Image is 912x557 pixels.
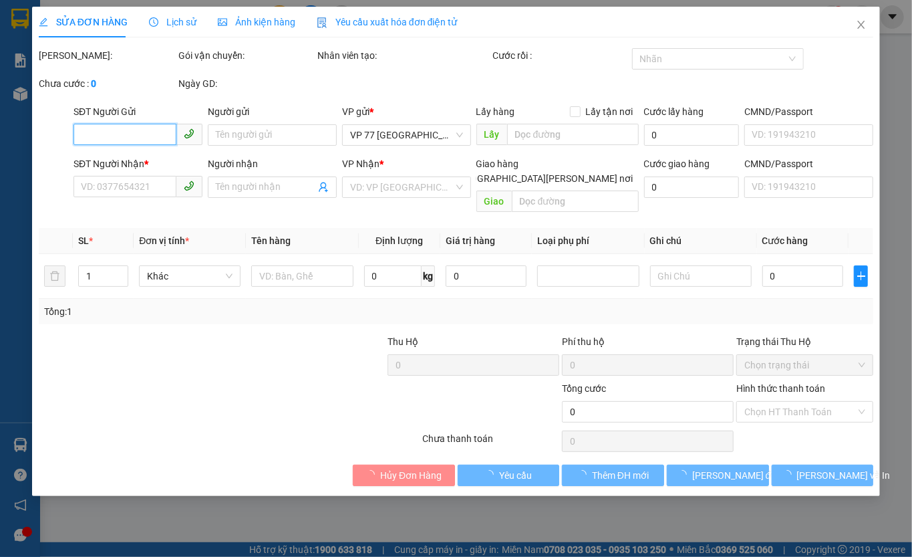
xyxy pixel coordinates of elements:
span: [PERSON_NAME] và In [797,468,891,483]
input: Cước giao hàng [644,177,740,198]
span: Giao hàng [476,158,519,169]
span: Thêm ĐH mới [592,468,649,483]
span: kg [422,265,435,287]
span: Tên hàng [251,235,291,246]
input: Ghi Chú [650,265,752,287]
input: Dọc đường [507,124,639,145]
label: Cước giao hàng [644,158,710,169]
span: loading [365,470,380,479]
div: CMND/Passport [744,104,873,119]
span: Tổng cước [562,383,606,394]
button: Thêm ĐH mới [562,465,664,486]
span: Ảnh kiện hàng [218,17,295,27]
label: Cước lấy hàng [644,106,704,117]
b: 0 [91,78,96,89]
div: VP gửi [342,104,471,119]
span: phone [184,128,194,139]
span: picture [218,17,227,27]
button: [PERSON_NAME] và In [772,465,874,486]
span: Định lượng [375,235,423,246]
div: Ngày GD: [178,76,315,91]
span: VP Nhận [342,158,379,169]
span: Giá trị hàng [446,235,495,246]
span: SỬA ĐƠN HÀNG [39,17,128,27]
div: Người nhận [208,156,337,171]
span: plus [855,271,867,282]
button: [PERSON_NAME] đổi [667,465,769,486]
span: Lấy [476,124,507,145]
button: Hủy Đơn Hàng [353,465,455,486]
input: Cước lấy hàng [644,124,740,146]
div: Cước rồi : [492,48,629,63]
span: Lấy hàng [476,106,515,117]
span: edit [39,17,48,27]
span: clock-circle [149,17,158,27]
span: close [856,19,867,30]
span: SL [78,235,89,246]
span: loading [782,470,797,479]
th: Loại phụ phí [532,228,644,254]
span: loading [677,470,692,479]
span: Đơn vị tính [139,235,189,246]
th: Ghi chú [645,228,757,254]
div: CMND/Passport [744,156,873,171]
div: SĐT Người Gửi [73,104,202,119]
div: [PERSON_NAME]: [39,48,176,63]
span: Yêu cầu xuất hóa đơn điện tử [317,17,458,27]
span: Lấy tận nơi [581,104,639,119]
span: Yêu cầu [499,468,532,483]
div: Người gửi [208,104,337,119]
span: Giao [476,191,512,212]
span: loading [577,470,592,479]
div: SĐT Người Nhận [73,156,202,171]
span: Chọn trạng thái [744,355,865,375]
div: Trạng thái Thu Hộ [736,334,873,349]
input: Dọc đường [512,191,639,212]
span: Lịch sử [149,17,196,27]
button: Close [843,7,880,44]
div: Tổng: 1 [44,304,353,319]
span: [GEOGRAPHIC_DATA][PERSON_NAME] nơi [451,171,639,186]
input: VD: Bàn, Ghế [251,265,353,287]
div: Gói vận chuyển: [178,48,315,63]
span: Hủy Đơn Hàng [380,468,442,483]
button: plus [854,265,868,287]
div: Nhân viên tạo: [318,48,490,63]
span: loading [484,470,499,479]
span: VP 77 Thái Nguyên [350,125,463,145]
div: Phí thu hộ [562,334,734,354]
span: [PERSON_NAME] đổi [692,468,778,483]
img: icon [317,17,327,28]
span: Cước hàng [762,235,808,246]
span: user-add [318,182,329,193]
label: Hình thức thanh toán [736,383,825,394]
span: Khác [147,266,233,286]
span: Thu Hộ [388,336,418,347]
div: Chưa cước : [39,76,176,91]
button: delete [44,265,65,287]
span: phone [184,181,194,191]
div: Chưa thanh toán [421,431,561,455]
button: Yêu cầu [458,465,560,486]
